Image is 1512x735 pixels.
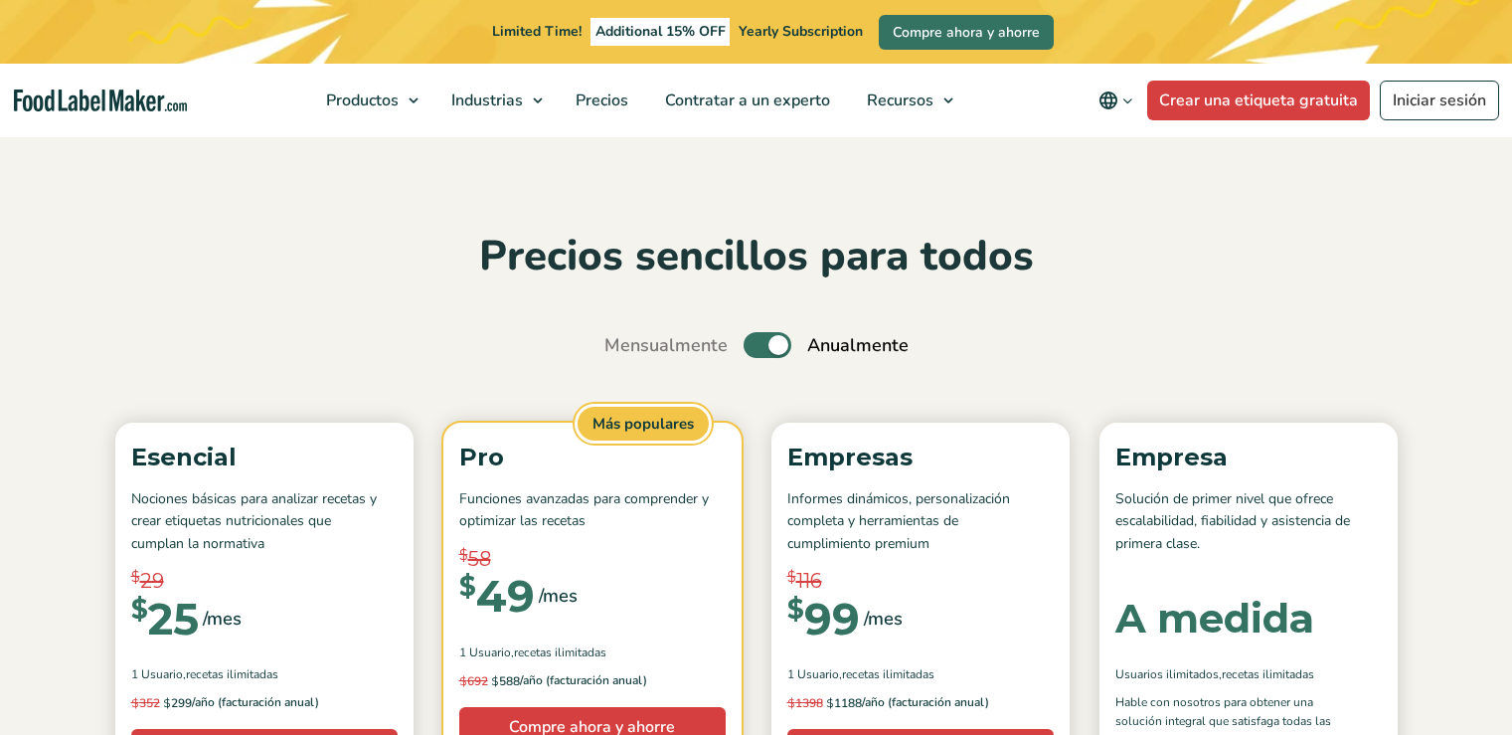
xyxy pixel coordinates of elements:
span: $ [131,597,148,623]
del: 692 [459,673,488,689]
span: Usuarios ilimitados, [1115,665,1222,683]
span: Industrias [445,90,525,111]
span: Más populares [575,404,712,445]
p: Pro [459,439,726,476]
span: /mes [864,605,903,633]
a: Iniciar sesión [1380,81,1499,120]
span: Recetas ilimitadas [186,665,278,683]
span: $ [491,673,499,688]
h2: Precios sencillos para todos [105,230,1408,284]
span: Recetas ilimitadas [1222,665,1314,683]
span: $ [787,566,796,589]
a: Compre ahora y ahorre [879,15,1054,50]
span: 116 [796,566,822,596]
span: Anualmente [807,332,909,359]
span: /mes [203,605,242,633]
span: /año (facturación anual) [862,693,989,713]
div: A medida [1115,599,1314,639]
span: /mes [539,582,578,610]
del: 352 [131,695,160,711]
a: Food Label Maker homepage [14,90,187,112]
div: 99 [787,597,860,641]
span: $ [131,566,140,589]
span: Recetas ilimitadas [842,665,934,683]
span: $ [826,695,834,710]
p: Esencial [131,439,398,476]
span: $ [459,574,476,600]
a: Crear una etiqueta gratuita [1147,81,1370,120]
a: Precios [558,64,642,137]
span: $ [459,673,467,688]
p: Funciones avanzadas para comprender y optimizar las recetas [459,488,726,533]
span: 29 [140,566,164,596]
a: Productos [308,64,428,137]
a: Recursos [849,64,963,137]
button: Change language [1085,81,1147,120]
a: Contratar a un experto [647,64,844,137]
div: 25 [131,597,199,641]
p: Informes dinámicos, personalización completa y herramientas de cumplimiento premium [787,488,1054,555]
p: Empresas [787,439,1054,476]
del: 1398 [787,695,823,711]
span: $ [459,544,468,567]
span: 1 Usuario, [787,665,842,683]
label: Toggle [744,332,791,358]
span: $ [787,597,804,623]
span: Recetas ilimitadas [514,643,606,661]
span: /año (facturación anual) [520,671,647,691]
span: Recursos [861,90,935,111]
div: 49 [459,574,535,618]
span: 1188 [787,693,862,713]
span: /año (facturación anual) [192,693,319,713]
span: Yearly Subscription [739,22,863,41]
span: Additional 15% OFF [590,18,731,46]
span: Precios [570,90,630,111]
span: 58 [468,544,491,574]
p: Solución de primer nivel que ofrece escalabilidad, fiabilidad y asistencia de primera clase. [1115,488,1382,555]
span: Contratar a un experto [659,90,832,111]
span: Mensualmente [604,332,728,359]
span: $ [131,695,139,710]
span: 299 [131,693,192,713]
span: 1 Usuario, [131,665,186,683]
p: Nociones básicas para analizar recetas y crear etiquetas nutricionales que cumplan la normativa [131,488,398,555]
span: $ [163,695,171,710]
span: Limited Time! [492,22,582,41]
span: $ [787,695,795,710]
a: Industrias [433,64,553,137]
span: 588 [459,671,520,691]
span: 1 Usuario, [459,643,514,661]
p: Empresa [1115,439,1382,476]
span: Productos [320,90,401,111]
